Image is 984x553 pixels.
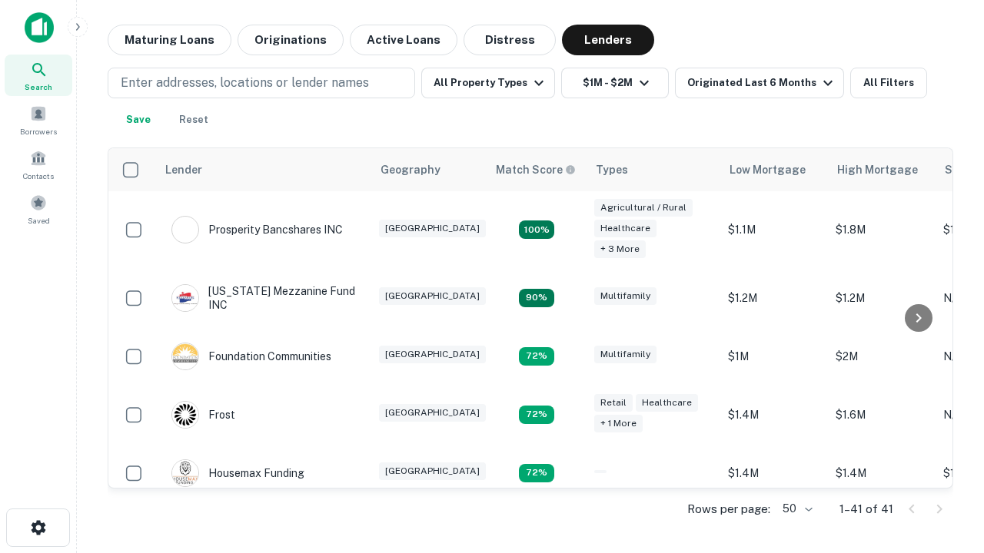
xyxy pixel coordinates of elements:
[464,25,556,55] button: Distress
[23,170,54,182] span: Contacts
[238,25,344,55] button: Originations
[519,464,554,482] div: Matching Properties: 4, hasApolloMatch: undefined
[562,25,654,55] button: Lenders
[25,12,54,43] img: capitalize-icon.png
[5,144,72,185] a: Contacts
[156,148,371,191] th: Lender
[828,386,936,444] td: $1.6M
[171,401,235,429] div: Frost
[837,161,918,179] div: High Mortgage
[5,188,72,230] a: Saved
[594,394,633,412] div: Retail
[171,216,343,243] div: Prosperity Bancshares INC
[720,191,828,269] td: $1.1M
[828,148,936,191] th: High Mortgage
[381,161,440,179] div: Geography
[121,74,369,92] p: Enter addresses, locations or lender names
[172,460,198,486] img: picture
[379,287,486,305] div: [GEOGRAPHIC_DATA]
[907,430,984,504] iframe: Chat Widget
[730,161,806,179] div: Low Mortgage
[496,161,576,178] div: Capitalize uses an advanced AI algorithm to match your search with the best lender. The match sco...
[596,161,628,179] div: Types
[828,327,936,386] td: $2M
[172,285,198,311] img: picture
[496,161,573,178] h6: Match Score
[108,25,231,55] button: Maturing Loans
[371,148,487,191] th: Geography
[5,55,72,96] a: Search
[687,74,837,92] div: Originated Last 6 Months
[594,220,657,237] div: Healthcare
[487,148,587,191] th: Capitalize uses an advanced AI algorithm to match your search with the best lender. The match sco...
[720,327,828,386] td: $1M
[171,343,331,370] div: Foundation Communities
[720,269,828,327] td: $1.2M
[850,68,927,98] button: All Filters
[519,406,554,424] div: Matching Properties: 4, hasApolloMatch: undefined
[828,269,936,327] td: $1.2M
[519,220,554,239] div: Matching Properties: 10, hasApolloMatch: undefined
[519,347,554,366] div: Matching Properties: 4, hasApolloMatch: undefined
[28,214,50,227] span: Saved
[114,104,163,135] button: Save your search to get updates of matches that match your search criteria.
[636,394,698,412] div: Healthcare
[720,148,828,191] th: Low Mortgage
[25,81,52,93] span: Search
[594,287,657,305] div: Multifamily
[720,386,828,444] td: $1.4M
[828,191,936,269] td: $1.8M
[594,240,646,258] div: + 3 more
[421,68,555,98] button: All Property Types
[171,459,304,487] div: Housemax Funding
[172,402,198,428] img: picture
[379,220,486,237] div: [GEOGRAPHIC_DATA]
[108,68,415,98] button: Enter addresses, locations or lender names
[828,444,936,502] td: $1.4M
[165,161,202,179] div: Lender
[561,68,669,98] button: $1M - $2M
[379,346,486,363] div: [GEOGRAPHIC_DATA]
[172,217,198,243] img: picture
[379,462,486,480] div: [GEOGRAPHIC_DATA]
[172,343,198,369] img: picture
[839,500,893,518] p: 1–41 of 41
[776,498,815,520] div: 50
[587,148,720,191] th: Types
[5,99,72,141] a: Borrowers
[594,346,657,363] div: Multifamily
[594,199,693,217] div: Agricultural / Rural
[171,284,356,312] div: [US_STATE] Mezzanine Fund INC
[594,415,643,432] div: + 1 more
[169,104,218,135] button: Reset
[687,500,770,518] p: Rows per page:
[675,68,844,98] button: Originated Last 6 Months
[519,289,554,307] div: Matching Properties: 5, hasApolloMatch: undefined
[20,125,57,137] span: Borrowers
[350,25,457,55] button: Active Loans
[379,404,486,422] div: [GEOGRAPHIC_DATA]
[720,444,828,502] td: $1.4M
